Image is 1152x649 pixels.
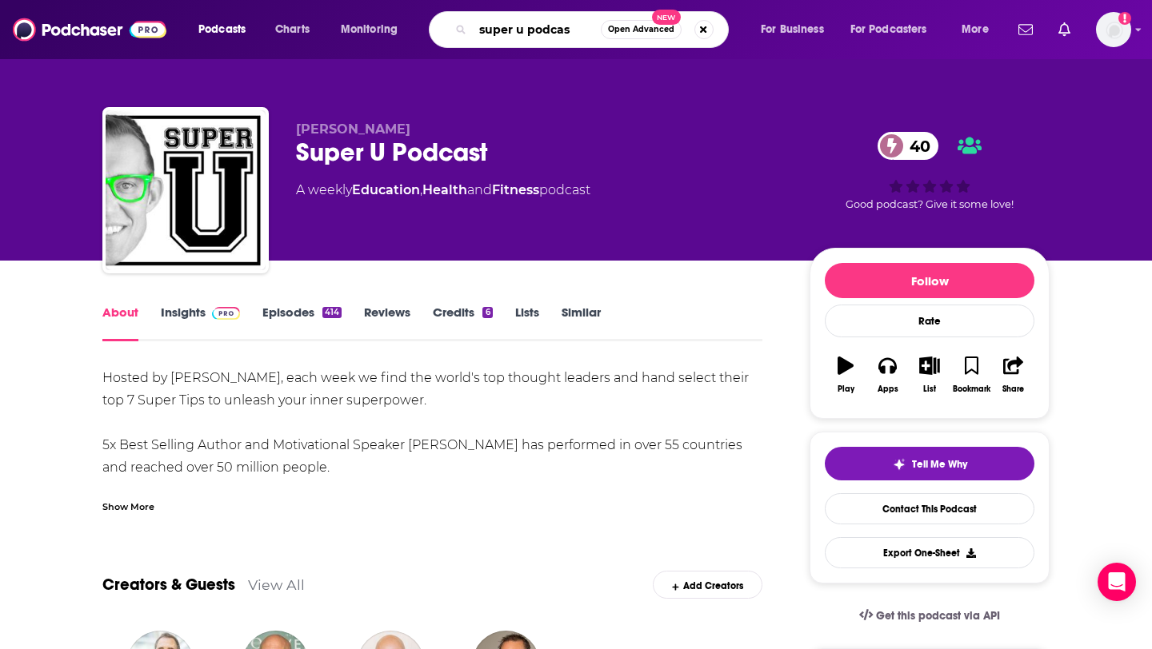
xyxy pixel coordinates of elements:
[953,384,990,394] div: Bookmark
[482,307,492,318] div: 6
[420,182,422,197] span: ,
[825,537,1034,568] button: Export One-Sheet
[950,346,992,404] button: Bookmark
[1002,384,1024,394] div: Share
[846,198,1014,210] span: Good podcast? Give it some love!
[993,346,1034,404] button: Share
[923,384,936,394] div: List
[296,181,590,200] div: A weekly podcast
[601,20,682,39] button: Open AdvancedNew
[878,132,938,160] a: 40
[894,132,938,160] span: 40
[364,305,410,341] a: Reviews
[761,18,824,41] span: For Business
[878,384,898,394] div: Apps
[608,26,674,34] span: Open Advanced
[275,18,310,41] span: Charts
[1012,16,1039,43] a: Show notifications dropdown
[473,17,601,42] input: Search podcasts, credits, & more...
[652,10,681,25] span: New
[825,493,1034,524] a: Contact This Podcast
[838,384,854,394] div: Play
[846,596,1013,635] a: Get this podcast via API
[750,17,844,42] button: open menu
[909,346,950,404] button: List
[1118,12,1131,25] svg: Add a profile image
[433,305,492,341] a: Credits6
[850,18,927,41] span: For Podcasters
[352,182,420,197] a: Education
[1096,12,1131,47] span: Logged in as autumncomm
[330,17,418,42] button: open menu
[13,14,166,45] img: Podchaser - Follow, Share and Rate Podcasts
[265,17,319,42] a: Charts
[467,182,492,197] span: and
[1096,12,1131,47] button: Show profile menu
[866,346,908,404] button: Apps
[322,307,342,318] div: 414
[248,576,305,593] a: View All
[840,17,950,42] button: open menu
[262,305,342,341] a: Episodes414
[876,609,1000,623] span: Get this podcast via API
[515,305,539,341] a: Lists
[1052,16,1077,43] a: Show notifications dropdown
[810,121,1050,221] div: 40Good podcast? Give it some love!
[912,458,967,471] span: Tell Me Why
[562,305,601,341] a: Similar
[893,458,906,471] img: tell me why sparkle
[212,307,240,320] img: Podchaser Pro
[161,305,240,341] a: InsightsPodchaser Pro
[962,18,989,41] span: More
[825,447,1034,480] button: tell me why sparkleTell Me Why
[187,17,266,42] button: open menu
[102,575,235,595] a: Creators & Guests
[653,571,762,599] div: Add Creators
[341,18,398,41] span: Monitoring
[106,110,266,270] img: Super U Podcast
[950,17,1009,42] button: open menu
[1096,12,1131,47] img: User Profile
[492,182,539,197] a: Fitness
[444,11,744,48] div: Search podcasts, credits, & more...
[825,263,1034,298] button: Follow
[422,182,467,197] a: Health
[296,121,410,137] span: [PERSON_NAME]
[198,18,246,41] span: Podcasts
[102,305,138,341] a: About
[825,346,866,404] button: Play
[1098,563,1136,601] div: Open Intercom Messenger
[825,305,1034,337] div: Rate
